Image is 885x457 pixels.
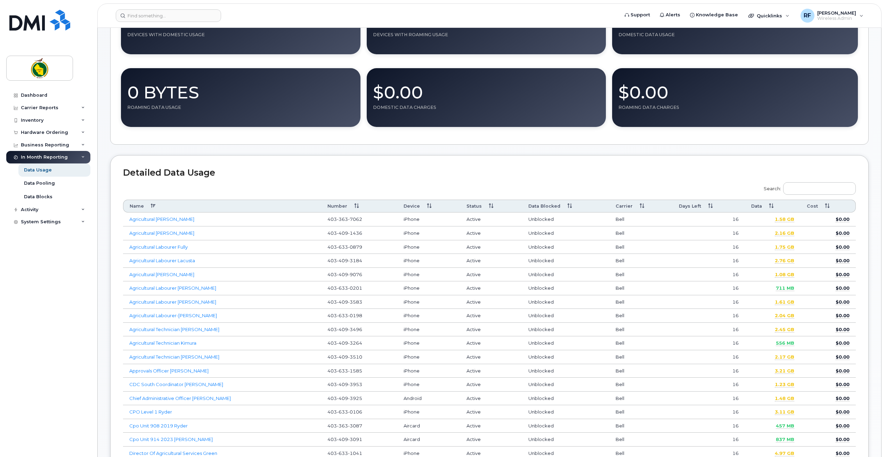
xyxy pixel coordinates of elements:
[129,436,213,442] a: Cpo Unit 914 2023 [PERSON_NAME]
[522,213,610,226] td: Unblocked
[348,382,362,387] span: 3953
[460,405,522,419] td: Active
[327,216,362,222] span: 403
[744,9,794,23] div: Quicklinks
[337,436,348,442] span: 409
[321,200,397,213] th: Number: activate to sort column ascending
[123,200,321,213] th: Name: activate to sort column descending
[609,350,672,364] td: Bell
[129,354,219,360] a: Agricultural Technician [PERSON_NAME]
[609,392,672,406] td: Bell
[609,268,672,282] td: Bell
[673,323,745,337] td: 16
[397,281,461,295] td: iPhone
[685,8,743,22] a: Knowledge Base
[348,285,362,291] span: 0201
[522,268,610,282] td: Unblocked
[836,272,850,278] span: $0.00
[522,254,610,268] td: Unblocked
[522,240,610,254] td: Unblocked
[522,350,610,364] td: Unblocked
[327,395,362,401] span: 403
[397,323,461,337] td: iPhone
[327,313,362,318] span: 403
[373,32,600,38] div: Devices With Roaming Usage
[397,213,461,226] td: iPhone
[673,378,745,392] td: 16
[327,230,362,236] span: 403
[673,364,745,378] td: 16
[327,423,362,428] span: 403
[836,299,850,305] span: $0.00
[836,216,850,222] span: $0.00
[348,409,362,415] span: 0106
[348,368,362,374] span: 1585
[337,409,348,415] span: 633
[337,382,348,387] span: 409
[836,285,850,291] span: $0.00
[775,216,794,222] span: 1.58 GB
[348,395,362,401] span: 3925
[836,423,850,429] span: $0.00
[129,423,188,428] a: Cpo Unit 908 2019 Ryder
[745,200,801,213] th: Data: activate to sort column ascending
[129,244,188,250] a: Agricultural Labourer Fully
[127,74,354,105] div: 0 Bytes
[327,244,362,250] span: 403
[348,450,362,456] span: 1041
[618,74,852,105] div: $0.00
[337,368,348,374] span: 633
[397,419,461,433] td: Aircard
[327,327,362,332] span: 403
[673,213,745,226] td: 16
[696,11,738,18] span: Knowledge Base
[609,433,672,447] td: Bell
[460,419,522,433] td: Active
[460,226,522,240] td: Active
[348,258,362,263] span: 3184
[348,423,362,428] span: 3087
[609,295,672,309] td: Bell
[397,200,461,213] th: Device: activate to sort column ascending
[348,327,362,332] span: 3496
[673,309,745,323] td: 16
[337,244,348,250] span: 633
[397,309,461,323] td: iPhone
[618,32,852,38] div: Domestic Data Usage
[397,268,461,282] td: iPhone
[609,213,672,226] td: Bell
[116,9,221,22] input: Find something...
[337,272,348,277] span: 409
[460,295,522,309] td: Active
[129,299,216,305] a: Agricultural Labourer [PERSON_NAME]
[673,268,745,282] td: 16
[776,423,794,429] span: 457 MB
[836,409,850,415] span: $0.00
[836,382,850,387] span: $0.00
[337,230,348,236] span: 409
[775,395,794,401] span: 1.48 GB
[327,354,362,360] span: 403
[397,364,461,378] td: iPhone
[775,299,794,305] span: 1.61 GB
[609,405,672,419] td: Bell
[460,323,522,337] td: Active
[129,340,196,346] a: Agricultural Technician Kimura
[327,285,362,291] span: 403
[618,105,852,110] div: Roaming Data Charges
[836,244,850,250] span: $0.00
[673,200,745,213] th: Days Left: activate to sort column ascending
[397,378,461,392] td: iPhone
[775,258,794,264] span: 2.76 GB
[775,409,794,415] span: 3.11 GB
[666,11,680,18] span: Alerts
[836,230,850,236] span: $0.00
[337,258,348,263] span: 409
[776,285,794,291] span: 711 MB
[460,213,522,226] td: Active
[397,254,461,268] td: iPhone
[817,16,856,21] span: Wireless Admin
[522,405,610,419] td: Unblocked
[129,382,223,387] a: CDC South Coordinator [PERSON_NAME]
[673,405,745,419] td: 16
